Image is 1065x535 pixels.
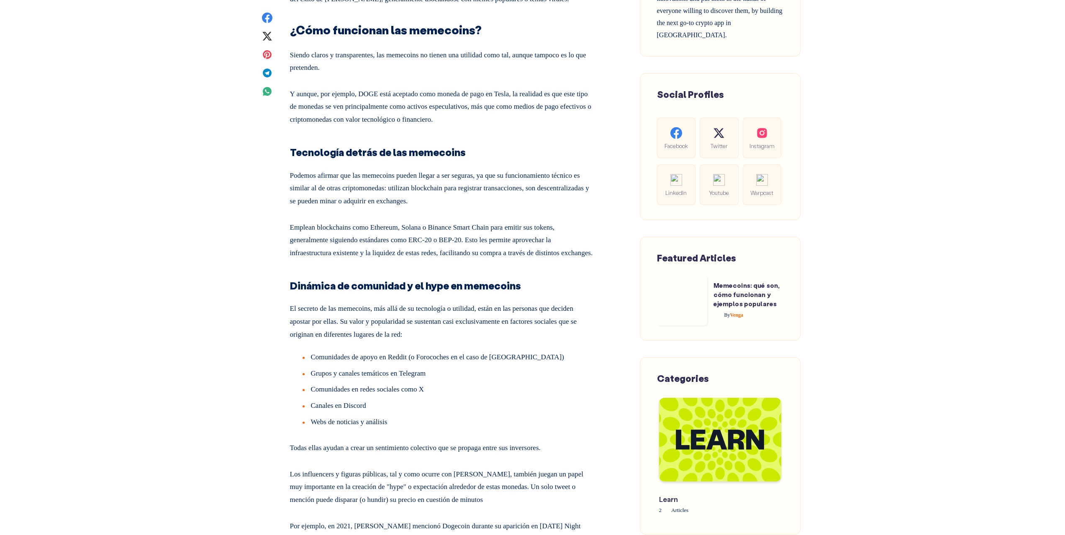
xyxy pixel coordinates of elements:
span: Youtube [706,188,731,197]
p: Podemos afirmar que las memecoins pueden llegar a ser seguras, ya que su funcionamiento técnico e... [290,166,594,208]
span: Warpcast [749,188,775,197]
li: Comunidades en redes sociales como X [303,383,594,399]
li: Webs de noticias y análisis [303,416,594,429]
h3: Dinámica de comunidad y el hype en memecoins [290,269,594,293]
p: Y aunque, por ejemplo, DOGE está aceptado como moneda de pago en Tesla, la realidad es que este t... [290,84,594,126]
img: social-linkedin.be646fe421ccab3a2ad91cb58bdc9694.svg [670,174,682,186]
a: Youtube [700,164,738,205]
a: Warpcast [743,164,781,205]
span: 2 Articles [659,505,737,515]
span: Learn [659,494,737,504]
li: Grupos y canales temáticos en Telegram [303,367,594,384]
p: Emplean blockchains como Ethereum, Solana o Binance Smart Chain para emitir sus tokens, generalme... [290,218,594,260]
span: Twitter [706,141,731,151]
a: ByVenga [713,312,744,318]
img: social-warpcast.e8a23a7ed3178af0345123c41633f860.png [756,174,768,186]
p: Los influencers y figuras públicas, tal y como ocurre con [PERSON_NAME], también juegan un papel ... [290,465,594,507]
a: Memecoins: qué son, cómo funcionan y ejemplos populares [713,281,780,308]
a: Instagram [743,118,781,158]
span: Facebook [664,141,689,151]
p: Siendo claros y transparentes, las memecoins no tienen una utilidad como tal, aunque tampoco es l... [290,46,594,74]
a: Facebook [657,118,695,158]
span: Social Profiles [657,88,724,100]
span: Instagram [749,141,775,151]
span: Venga [724,312,744,318]
h3: Tecnología detrás de las memecoins [290,136,594,160]
img: Blog-Tag-Cover---Learn.png [659,398,781,481]
span: By [724,312,730,318]
span: Categories [657,372,709,384]
span: LinkedIn [664,188,689,197]
li: Canales en Discord [303,399,594,416]
p: Todas ellas ayudan a crear un sentimiento colectivo que se propaga entre sus inversores. [290,438,594,455]
img: social-youtube.99db9aba05279f803f3e7a4a838dfb6c.svg [713,174,725,186]
li: Comunidades de apoyo en Reddit (o Forocoches en el caso de [GEOGRAPHIC_DATA]) [303,351,594,367]
span: Featured Articles [657,252,736,264]
p: El secreto de las memecoins, más allá de su tecnología o utilidad, están en las personas que deci... [290,299,594,341]
h2: ¿Cómo funcionan las memecoins? [290,15,594,38]
a: LinkedIn [657,164,695,205]
a: Twitter [700,118,738,158]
